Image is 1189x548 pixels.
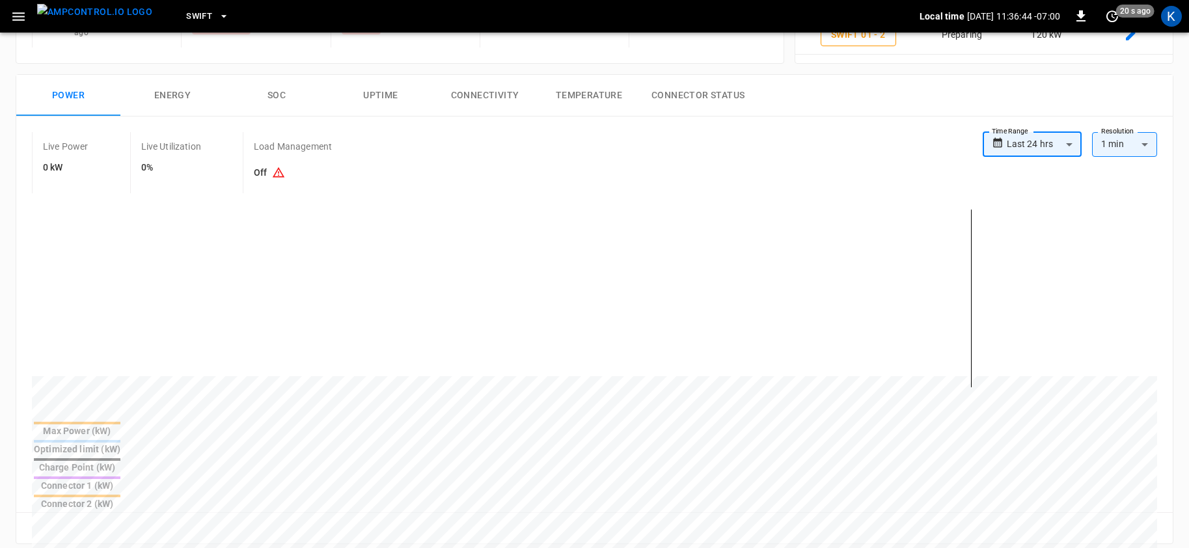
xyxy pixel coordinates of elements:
p: Local time [920,10,964,23]
p: Live Power [43,140,89,153]
p: Live Utilization [141,140,201,153]
button: Energy [120,75,225,116]
h6: Off [254,161,332,185]
button: set refresh interval [1102,6,1123,27]
button: Swift 01 - 2 [821,23,896,47]
h6: 0% [141,161,201,175]
p: Load Management [254,140,332,153]
button: SOC [225,75,329,116]
button: Connectivity [433,75,537,116]
span: updated about 12 hours ago [74,14,165,37]
button: Connector Status [641,75,755,116]
td: Preparing [922,15,1002,55]
h6: 0 kW [43,161,89,175]
p: [DATE] 11:36:44 -07:00 [967,10,1060,23]
span: Swift [186,9,212,24]
button: Power [16,75,120,116]
button: Swift [181,4,234,29]
span: 20 s ago [1116,5,1155,18]
div: profile-icon [1161,6,1182,27]
img: ampcontrol.io logo [37,4,152,20]
label: Resolution [1101,126,1134,137]
button: Uptime [329,75,433,116]
label: Time Range [992,126,1028,137]
div: Last 24 hrs [1007,132,1082,157]
div: 1 min [1092,132,1157,157]
button: Existing capacity schedules won’t take effect because Load Management is turned off. To activate ... [267,161,290,185]
button: Temperature [537,75,641,116]
td: 120 kW [1002,15,1091,55]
